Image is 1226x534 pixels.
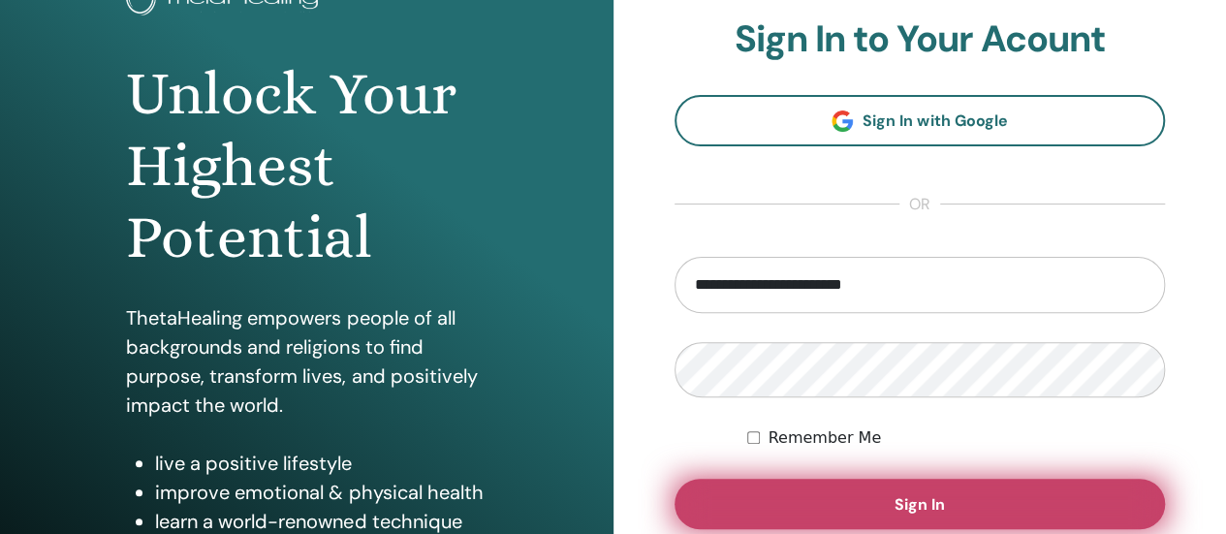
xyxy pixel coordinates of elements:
[895,494,945,515] span: Sign In
[126,303,487,420] p: ThetaHealing empowers people of all backgrounds and religions to find purpose, transform lives, a...
[768,426,881,450] label: Remember Me
[675,95,1166,146] a: Sign In with Google
[899,193,940,216] span: or
[863,110,1007,131] span: Sign In with Google
[155,449,487,478] li: live a positive lifestyle
[747,426,1165,450] div: Keep me authenticated indefinitely or until I manually logout
[126,58,487,274] h1: Unlock Your Highest Potential
[155,478,487,507] li: improve emotional & physical health
[675,479,1166,529] button: Sign In
[675,17,1166,62] h2: Sign In to Your Acount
